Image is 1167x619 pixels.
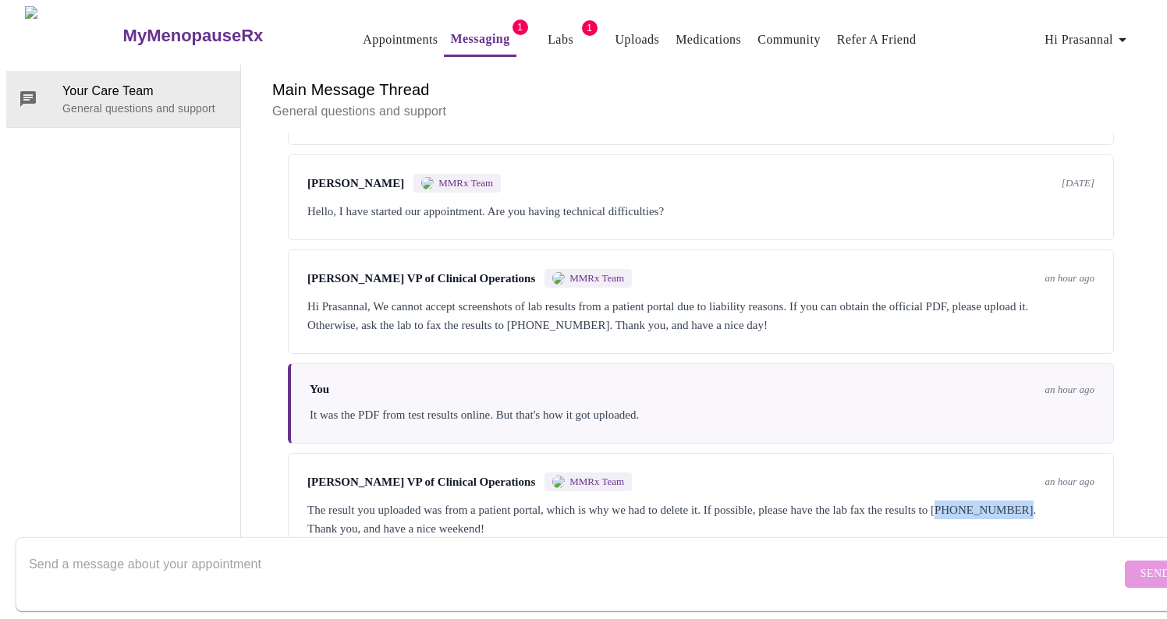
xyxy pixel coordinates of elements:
span: Your Care Team [62,82,228,101]
p: General questions and support [62,101,228,116]
button: Refer a Friend [831,24,923,55]
span: [PERSON_NAME] VP of Clinical Operations [307,272,535,285]
a: Appointments [363,29,438,51]
span: MMRx Team [438,177,493,189]
button: Appointments [356,24,444,55]
span: an hour ago [1045,384,1094,396]
span: [PERSON_NAME] VP of Clinical Operations [307,476,535,489]
span: Hi Prasannal [1045,29,1132,51]
button: Hi Prasannal [1038,24,1138,55]
button: Messaging [444,23,516,57]
span: [PERSON_NAME] [307,177,404,190]
img: MMRX [421,177,434,189]
a: Labs [548,29,573,51]
div: The result you uploaded was from a patient portal, which is why we had to delete it. If possible,... [307,501,1094,538]
img: MyMenopauseRx Logo [25,6,121,65]
div: It was the PDF from test results online. But that's how it got uploaded. [310,405,1094,424]
span: an hour ago [1045,272,1094,285]
button: Medications [669,24,747,55]
a: MyMenopauseRx [121,9,325,63]
p: General questions and support [272,102,1130,121]
div: Hello, I have started our appointment. Are you having technical difficulties? [307,202,1094,221]
a: Refer a Friend [837,29,917,51]
img: MMRX [552,476,565,488]
a: Community [757,29,821,51]
img: MMRX [552,272,565,285]
span: 1 [582,20,598,36]
a: Messaging [450,28,509,50]
span: MMRx Team [569,476,624,488]
button: Uploads [609,24,666,55]
span: You [310,383,329,396]
h3: MyMenopauseRx [123,26,264,46]
span: an hour ago [1045,476,1094,488]
button: Community [751,24,827,55]
div: Hi Prasannal, We cannot accept screenshots of lab results from a patient portal due to liability ... [307,297,1094,334]
span: MMRx Team [569,272,624,285]
div: Your Care TeamGeneral questions and support [6,71,240,127]
a: Uploads [615,29,660,51]
textarea: Send a message about your appointment [29,549,1121,599]
button: Labs [536,24,586,55]
a: Medications [676,29,741,51]
span: 1 [513,19,528,35]
h6: Main Message Thread [272,77,1130,102]
span: [DATE] [1062,177,1094,189]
